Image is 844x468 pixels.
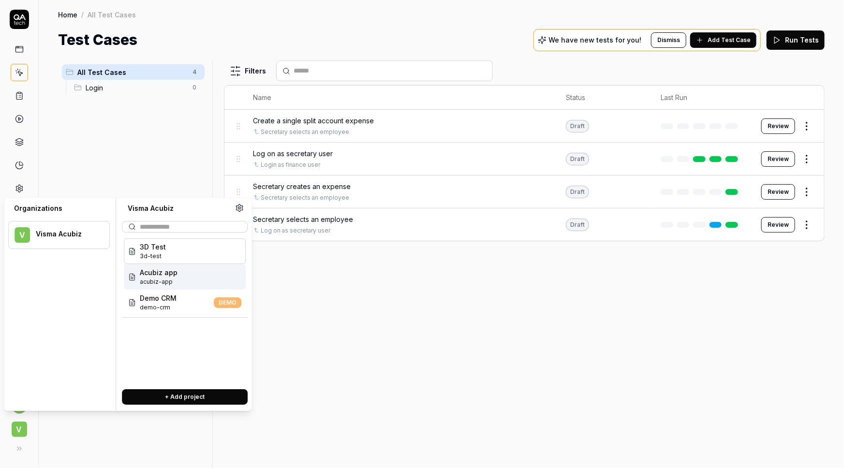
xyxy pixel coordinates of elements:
[4,414,34,439] button: V
[761,151,795,167] button: Review
[651,32,686,48] button: Dismiss
[761,184,795,200] button: Review
[244,86,556,110] th: Name
[556,86,651,110] th: Status
[261,128,350,136] a: Secretary selects an employee
[122,389,248,405] button: + Add project
[140,293,177,303] span: Demo CRM
[235,204,244,215] a: Organization settings
[253,181,351,191] span: Secretary creates an expense
[566,219,589,231] div: Draft
[122,204,235,213] div: Visma Acubiz
[122,236,248,381] div: Suggestions
[12,422,27,437] span: V
[708,36,751,44] span: Add Test Case
[690,32,756,48] button: Add Test Case
[261,193,350,202] a: Secretary selects an employee
[224,61,272,81] button: Filters
[214,297,241,308] span: DEMO
[761,217,795,233] button: Review
[566,153,589,165] div: Draft
[77,67,187,77] span: All Test Cases
[140,267,178,278] span: Acubiz app
[548,37,641,44] p: We have new tests for you!
[86,83,187,93] span: Login
[189,66,201,78] span: 4
[261,161,321,169] a: Login as finance user
[253,116,374,126] span: Create a single split account expense
[253,214,354,224] span: Secretary selects an employee
[140,278,178,286] span: Project ID: l8Vx
[566,186,589,198] div: Draft
[566,120,589,132] div: Draft
[224,110,824,143] tr: Create a single split account expenseSecretary selects an employeeDraftReview
[224,208,824,241] tr: Secretary selects an employeeLog on as secretary userDraftReview
[767,30,825,50] button: Run Tests
[224,175,824,208] tr: Secretary creates an expenseSecretary selects an employeeDraftReview
[15,227,30,243] span: V
[253,148,333,159] span: Log on as secretary user
[88,10,136,19] div: All Test Cases
[8,221,110,249] button: VVisma Acubiz
[8,204,110,213] div: Organizations
[58,10,77,19] a: Home
[140,252,166,261] span: Project ID: E6xm
[36,230,97,238] div: Visma Acubiz
[140,242,166,252] span: 3D Test
[81,10,84,19] div: /
[224,143,824,175] tr: Log on as secretary userLogin as finance userDraftReview
[761,118,795,134] button: Review
[189,82,201,93] span: 0
[651,86,752,110] th: Last Run
[70,80,205,95] div: Drag to reorderLogin0
[58,29,137,51] h1: Test Cases
[261,226,331,235] a: Log on as secretary user
[140,303,177,312] span: Project ID: Fr3R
